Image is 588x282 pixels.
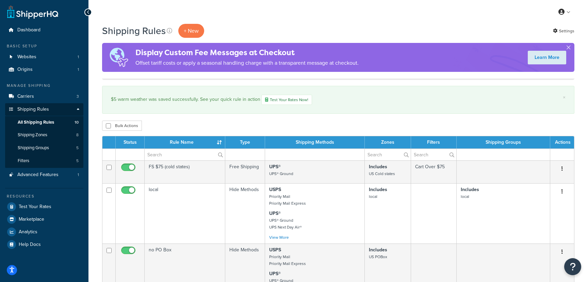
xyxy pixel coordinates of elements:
a: Settings [553,26,574,36]
td: Hide Methods [225,183,265,244]
input: Search [365,149,410,160]
strong: Includes [369,246,387,253]
span: Advanced Features [17,172,59,178]
span: 1 [78,54,79,60]
input: Search [411,149,456,160]
a: Origins 1 [5,63,83,76]
a: Shipping Rules [5,103,83,116]
span: Shipping Zones [18,132,47,138]
a: Shipping Groups 5 [5,142,83,154]
li: Advanced Features [5,169,83,181]
span: Shipping Groups [18,145,49,151]
span: Origins [17,67,33,73]
strong: UPS® [269,270,281,277]
a: ShipperHQ Home [7,5,58,19]
a: Dashboard [5,24,83,36]
img: duties-banner-06bc72dcb5fe05cb3f9472aba00be2ae8eb53ab6f0d8bb03d382ba314ac3c341.png [102,43,135,72]
span: Dashboard [17,27,40,33]
small: local [369,193,377,200]
span: Marketplace [19,217,44,222]
span: 1 [78,172,79,178]
small: US Cold states [369,171,395,177]
a: Websites 1 [5,51,83,63]
a: Marketplace [5,213,83,225]
div: Basic Setup [5,43,83,49]
span: Carriers [17,94,34,99]
th: Zones [365,136,411,148]
span: 5 [76,158,79,164]
a: View More [269,234,289,240]
a: Test Your Rates [5,201,83,213]
td: FS $75 (cold states) [145,160,225,183]
div: Resources [5,193,83,199]
th: Filters [411,136,457,148]
button: Open Resource Center [564,258,581,275]
small: UPS® Ground UPS Next Day Air® [269,217,302,230]
div: $5 warm weather was saved successfully. See your quick rule in action [111,95,566,105]
span: All Shipping Rules [18,120,54,125]
strong: USPS [269,246,281,253]
strong: Includes [369,163,387,170]
input: Search [145,149,225,160]
li: Shipping Groups [5,142,83,154]
a: Shipping Zones 8 [5,129,83,141]
th: Actions [550,136,574,148]
strong: Includes [369,186,387,193]
span: 8 [76,132,79,138]
span: 10 [75,120,79,125]
a: Test Your Rates Now! [261,95,312,105]
td: Cart Over $75 [411,160,457,183]
small: UPS® Ground [269,171,293,177]
span: Analytics [19,229,37,235]
p: + New [178,24,204,38]
span: Test Your Rates [19,204,51,210]
div: Manage Shipping [5,83,83,89]
h1: Shipping Rules [102,24,166,37]
a: Advanced Features 1 [5,169,83,181]
span: Shipping Rules [17,107,49,112]
span: Filters [18,158,29,164]
a: All Shipping Rules 10 [5,116,83,129]
td: local [145,183,225,244]
a: Carriers 3 [5,90,83,103]
h4: Display Custom Fee Messages at Checkout [135,47,359,58]
th: Type [225,136,265,148]
span: Help Docs [19,242,41,248]
td: Free Shipping [225,160,265,183]
a: × [563,95,566,100]
span: 3 [77,94,79,99]
li: Carriers [5,90,83,103]
span: Websites [17,54,36,60]
small: US POBox [369,254,387,260]
a: Learn More [528,51,566,64]
th: Rule Name : activate to sort column ascending [145,136,225,148]
small: Priority Mail Priority Mail Express [269,254,306,267]
span: 1 [78,67,79,73]
th: Status [116,136,145,148]
th: Shipping Methods [265,136,365,148]
a: Filters 5 [5,155,83,167]
li: Shipping Rules [5,103,83,168]
button: Bulk Actions [102,121,142,131]
strong: UPS® [269,210,281,217]
small: local [461,193,469,200]
li: All Shipping Rules [5,116,83,129]
strong: USPS [269,186,281,193]
a: Analytics [5,226,83,238]
strong: Includes [461,186,479,193]
strong: UPS® [269,163,281,170]
li: Websites [5,51,83,63]
th: Shipping Groups [457,136,550,148]
li: Origins [5,63,83,76]
p: Offset tariff costs or apply a seasonal handling charge with a transparent message at checkout. [135,58,359,68]
li: Shipping Zones [5,129,83,141]
small: Priority Mail Priority Mail Express [269,193,306,206]
li: Filters [5,155,83,167]
span: 5 [76,145,79,151]
a: Help Docs [5,238,83,251]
